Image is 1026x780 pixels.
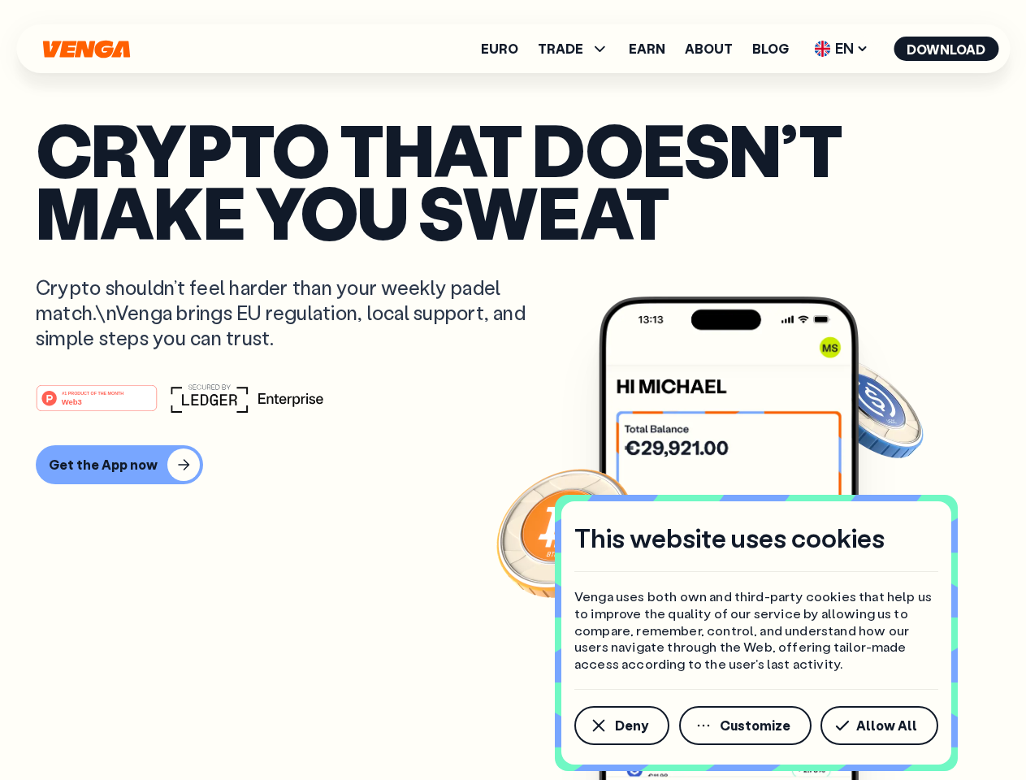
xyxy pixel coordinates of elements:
a: Earn [629,42,665,55]
button: Get the App now [36,445,203,484]
button: Customize [679,706,812,745]
p: Crypto shouldn’t feel harder than your weekly padel match.\nVenga brings EU regulation, local sup... [36,275,549,351]
button: Download [894,37,998,61]
a: Blog [752,42,789,55]
img: flag-uk [814,41,830,57]
span: Deny [615,719,648,732]
a: Euro [481,42,518,55]
button: Deny [574,706,669,745]
tspan: #1 PRODUCT OF THE MONTH [62,390,123,395]
img: USDC coin [810,349,927,466]
img: Bitcoin [493,459,639,605]
p: Crypto that doesn’t make you sweat [36,118,990,242]
a: Get the App now [36,445,990,484]
h4: This website uses cookies [574,521,885,555]
svg: Home [41,40,132,58]
p: Venga uses both own and third-party cookies that help us to improve the quality of our service by... [574,588,938,673]
span: EN [808,36,874,62]
span: TRADE [538,39,609,58]
button: Allow All [820,706,938,745]
span: Allow All [856,719,917,732]
a: #1 PRODUCT OF THE MONTHWeb3 [36,394,158,415]
span: TRADE [538,42,583,55]
tspan: Web3 [62,396,82,405]
a: About [685,42,733,55]
span: Customize [720,719,790,732]
div: Get the App now [49,457,158,473]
